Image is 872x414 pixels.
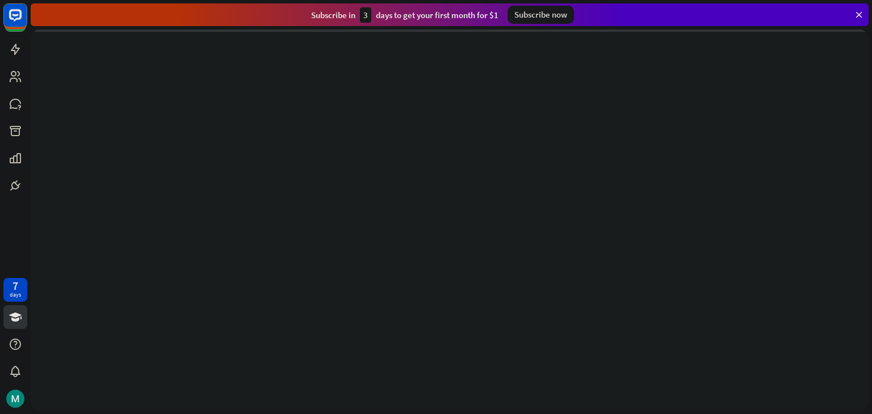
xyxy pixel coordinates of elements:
[311,7,498,23] div: Subscribe in days to get your first month for $1
[3,278,27,302] a: 7 days
[508,6,574,24] div: Subscribe now
[12,281,18,291] div: 7
[10,291,21,299] div: days
[360,7,371,23] div: 3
